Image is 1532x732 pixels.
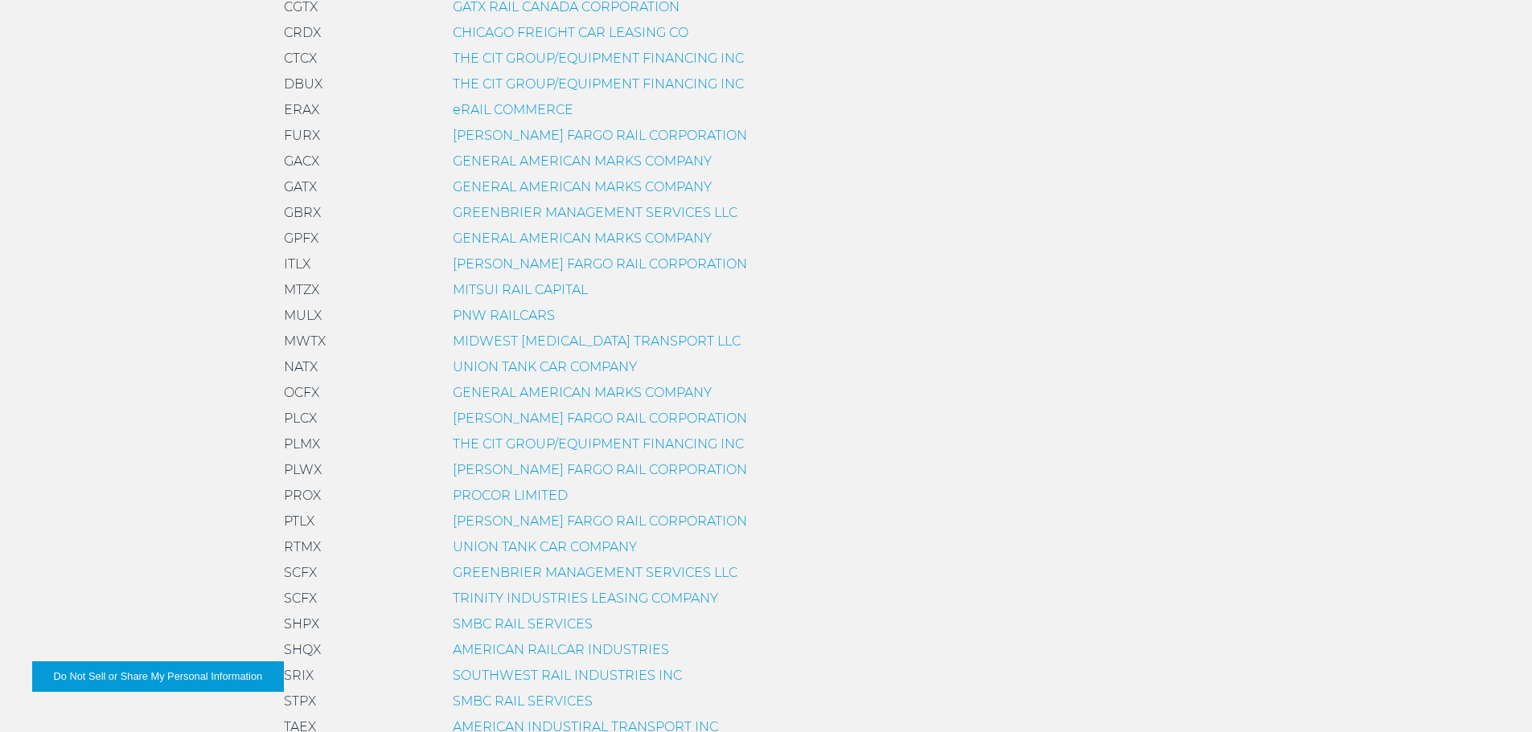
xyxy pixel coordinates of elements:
[453,231,712,246] a: GENERAL AMERICAN MARKS COMPANY
[453,693,593,709] a: SMBC RAIL SERVICES
[453,333,741,349] a: MIDWEST [MEDICAL_DATA] TRANSPORT LLC
[453,513,747,529] a: [PERSON_NAME] FARGO RAIL CORPORATION
[453,436,744,452] a: THE CIT GROUP/EQUIPMENT FINANCING INC
[284,539,321,554] span: RTMX
[453,256,747,272] a: [PERSON_NAME] FARGO RAIL CORPORATION
[453,488,568,503] a: PROCOR LIMITED
[284,128,320,143] span: FURX
[284,179,317,194] span: GATX
[284,76,322,92] span: DBUX
[284,102,319,117] span: ERAX
[453,308,555,323] a: PNW RAILCARS
[284,308,322,323] span: MULX
[453,411,747,426] a: [PERSON_NAME] FARGO RAIL CORPORATION
[284,668,314,683] span: SRIX
[284,205,321,220] span: GBRX
[284,591,317,606] span: SCFX
[284,25,321,40] span: CRDX
[453,642,669,657] a: AMERICAN RAILCAR INDUSTRIES
[284,488,321,503] span: PROX
[453,102,573,117] a: eRAIL COMMERCE
[284,51,317,66] span: CTCX
[284,231,318,246] span: GPFX
[453,539,637,554] a: UNION TANK CAR COMPANY
[284,616,319,632] span: SHPX
[284,411,317,426] span: PLCX
[453,359,637,374] a: UNION TANK CAR COMPANY
[453,282,588,297] a: MITSUI RAIL CAPITAL
[284,153,319,169] span: GACX
[284,462,322,477] span: PLWX
[453,205,737,220] a: GREENBRIER MANAGEMENT SERVICES LLC
[32,661,284,692] button: Do Not Sell or Share My Personal Information
[284,282,319,297] span: MTZX
[284,513,314,529] span: PTLX
[284,565,317,580] span: SCFX
[284,436,320,452] span: PLMX
[453,591,718,606] a: TRINITY INDUSTRIES LEASING COMPANY
[453,462,747,477] a: [PERSON_NAME] FARGO RAIL CORPORATION
[453,51,744,66] a: THE CIT GROUP/EQUIPMENT FINANCING INC
[453,128,747,143] a: [PERSON_NAME] FARGO RAIL CORPORATION
[453,179,712,194] a: GENERAL AMERICAN MARKS COMPANY
[284,256,310,272] span: ITLX
[453,565,737,580] a: GREENBRIER MANAGEMENT SERVICES LLC
[453,385,712,400] a: GENERAL AMERICAN MARKS COMPANY
[453,76,744,92] a: THE CIT GROUP/EQUIPMENT FINANCING INC
[284,359,318,374] span: NATX
[284,333,326,349] span: MWTX
[284,385,319,400] span: OCFX
[284,693,316,709] span: STPX
[453,153,712,169] a: GENERAL AMERICAN MARKS COMPANY
[284,642,321,657] span: SHQX
[453,668,682,683] a: SOUTHWEST RAIL INDUSTRIES INC
[453,25,688,40] a: CHICAGO FREIGHT CAR LEASING CO
[453,616,593,632] a: SMBC RAIL SERVICES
